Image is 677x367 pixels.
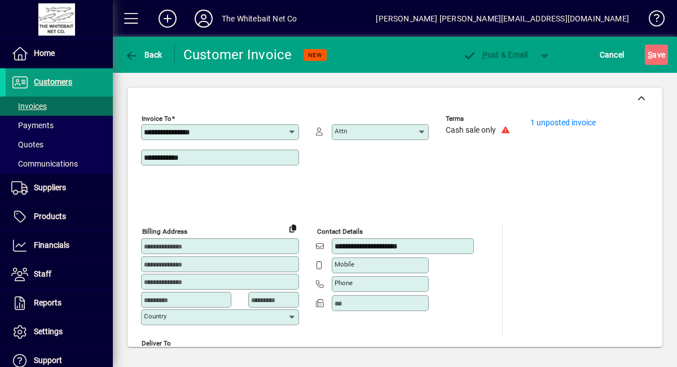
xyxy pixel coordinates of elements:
span: ost & Email [463,50,528,59]
button: Save [645,45,668,65]
span: Communications [11,159,78,168]
span: Cancel [600,46,625,64]
a: Reports [6,289,113,317]
a: Communications [6,154,113,173]
span: Support [34,356,62,365]
mat-label: Invoice To [142,115,172,123]
div: Customer Invoice [183,46,292,64]
a: Home [6,40,113,68]
span: Suppliers [34,183,66,192]
mat-label: Mobile [335,260,354,268]
span: Settings [34,327,63,336]
span: NEW [308,51,322,59]
a: Products [6,203,113,231]
span: Staff [34,269,51,278]
div: The Whitebait Net Co [222,10,297,28]
button: Back [122,45,165,65]
span: Invoices [11,102,47,111]
span: Home [34,49,55,58]
a: Payments [6,116,113,135]
button: Profile [186,8,222,29]
button: Add [150,8,186,29]
a: Knowledge Base [640,2,663,39]
mat-label: Attn [335,127,347,135]
a: Quotes [6,135,113,154]
span: ave [648,46,665,64]
span: Financials [34,241,69,250]
app-page-header-button: Back [113,45,175,65]
span: Cash sale only [446,126,496,135]
span: Back [125,50,162,59]
a: Settings [6,318,113,346]
span: Reports [34,298,61,307]
a: Invoices [6,97,113,116]
span: Quotes [11,140,43,149]
span: P [482,50,487,59]
div: [PERSON_NAME] [PERSON_NAME][EMAIL_ADDRESS][DOMAIN_NAME] [376,10,629,28]
mat-label: Country [144,312,166,320]
mat-label: Deliver To [142,339,171,347]
mat-label: Phone [335,279,353,287]
span: Terms [446,115,513,123]
button: Copy to Delivery address [284,219,302,237]
span: Customers [34,77,72,86]
button: Post & Email [457,45,534,65]
span: Payments [11,121,54,130]
button: Cancel [597,45,627,65]
a: Suppliers [6,174,113,202]
a: Staff [6,260,113,289]
span: Products [34,212,66,221]
a: Financials [6,231,113,260]
span: S [648,50,652,59]
a: 1 unposted invoice [530,118,596,127]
